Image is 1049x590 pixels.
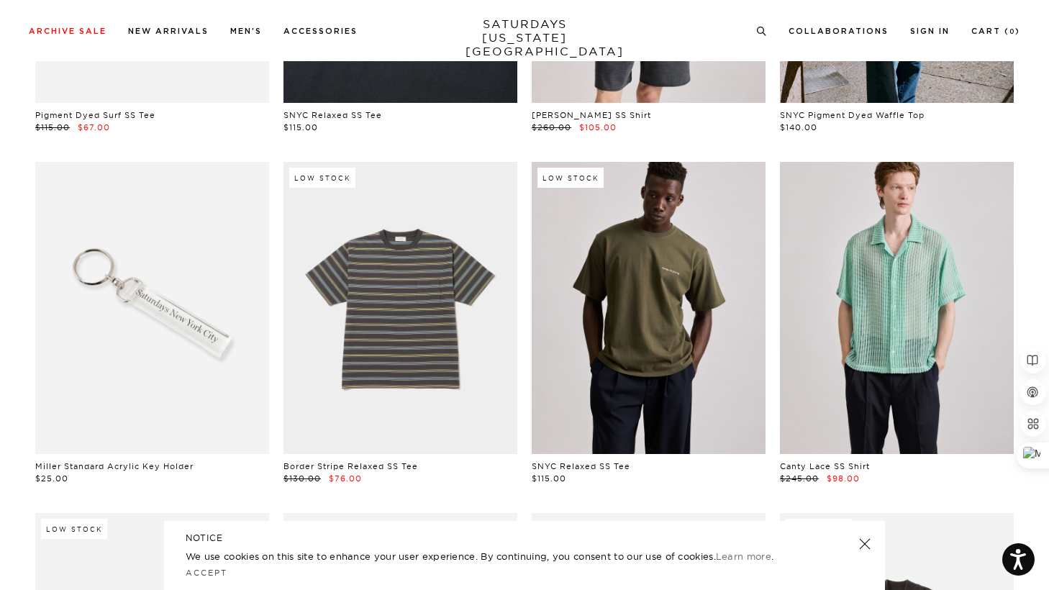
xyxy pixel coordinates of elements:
span: $130.00 [283,473,321,484]
h5: NOTICE [186,532,863,545]
span: $105.00 [579,122,617,132]
small: 0 [1009,29,1015,35]
div: Low Stock [786,519,852,539]
span: $140.00 [780,122,817,132]
span: $260.00 [532,122,571,132]
div: Low Stock [289,168,355,188]
a: New Arrivals [128,27,209,35]
span: $25.00 [35,473,68,484]
a: Archive Sale [29,27,106,35]
a: Accessories [283,27,358,35]
a: Canty Lace SS Shirt [780,461,870,471]
a: Learn more [716,550,771,562]
span: $115.00 [35,122,70,132]
a: Pigment Dyed Surf SS Tee [35,110,155,120]
a: SNYC Relaxed SS Tee [532,461,630,471]
a: [PERSON_NAME] SS Shirt [532,110,651,120]
a: Cart (0) [971,27,1020,35]
a: Border Stripe Relaxed SS Tee [283,461,418,471]
a: SNYC Pigment Dyed Waffle Top [780,110,925,120]
a: SNYC Relaxed SS Tee [283,110,382,120]
span: $245.00 [780,473,819,484]
div: Low Stock [41,519,107,539]
a: SATURDAYS[US_STATE][GEOGRAPHIC_DATA] [466,17,584,58]
span: $115.00 [283,122,318,132]
span: $115.00 [532,473,566,484]
p: We use cookies on this site to enhance your user experience. By continuing, you consent to our us... [186,549,812,563]
a: Miller Standard Acrylic Key Holder [35,461,194,471]
a: Men's [230,27,262,35]
span: $98.00 [827,473,860,484]
a: Accept [186,568,227,578]
a: Sign In [910,27,950,35]
div: Low Stock [537,168,604,188]
span: $67.00 [78,122,110,132]
span: $76.00 [329,473,362,484]
a: Collaborations [789,27,889,35]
